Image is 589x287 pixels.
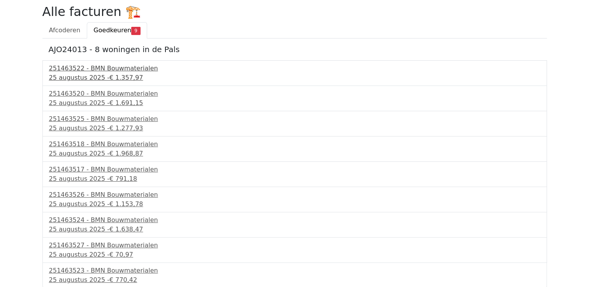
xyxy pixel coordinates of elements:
[109,200,143,208] span: € 1.153,78
[49,45,541,54] h5: AJO24013 - 8 woningen in de Pals
[87,22,147,38] a: Goedkeuren9
[93,26,131,34] span: Goedkeuren
[109,251,133,258] span: € 70,97
[109,99,143,107] span: € 1.691,15
[49,275,540,285] div: 25 augustus 2025 -
[49,199,540,209] div: 25 augustus 2025 -
[49,241,540,250] div: 251463527 - BMN Bouwmaterialen
[49,140,540,158] a: 251463518 - BMN Bouwmaterialen25 augustus 2025 -€ 1.968,87
[49,26,81,34] span: Afcoderen
[49,165,540,184] a: 251463517 - BMN Bouwmaterialen25 augustus 2025 -€ 791,18
[42,4,547,19] h2: Alle facturen 🏗️
[109,175,137,182] span: € 791,18
[49,266,540,285] a: 251463523 - BMN Bouwmaterialen25 augustus 2025 -€ 770,42
[49,64,540,73] div: 251463522 - BMN Bouwmaterialen
[42,22,87,38] a: Afcoderen
[49,64,540,82] a: 251463522 - BMN Bouwmaterialen25 augustus 2025 -€ 1.357,97
[49,241,540,259] a: 251463527 - BMN Bouwmaterialen25 augustus 2025 -€ 70,97
[49,98,540,108] div: 25 augustus 2025 -
[49,165,540,174] div: 251463517 - BMN Bouwmaterialen
[49,89,540,98] div: 251463520 - BMN Bouwmaterialen
[109,226,143,233] span: € 1.638,47
[49,73,540,82] div: 25 augustus 2025 -
[49,215,540,225] div: 251463524 - BMN Bouwmaterialen
[109,124,143,132] span: € 1.277,93
[49,124,540,133] div: 25 augustus 2025 -
[131,27,140,35] span: 9
[109,150,143,157] span: € 1.968,87
[49,225,540,234] div: 25 augustus 2025 -
[49,114,540,124] div: 251463525 - BMN Bouwmaterialen
[109,74,143,81] span: € 1.357,97
[49,190,540,209] a: 251463526 - BMN Bouwmaterialen25 augustus 2025 -€ 1.153,78
[49,114,540,133] a: 251463525 - BMN Bouwmaterialen25 augustus 2025 -€ 1.277,93
[109,276,137,283] span: € 770,42
[49,190,540,199] div: 251463526 - BMN Bouwmaterialen
[49,174,540,184] div: 25 augustus 2025 -
[49,140,540,149] div: 251463518 - BMN Bouwmaterialen
[49,250,540,259] div: 25 augustus 2025 -
[49,266,540,275] div: 251463523 - BMN Bouwmaterialen
[49,89,540,108] a: 251463520 - BMN Bouwmaterialen25 augustus 2025 -€ 1.691,15
[49,149,540,158] div: 25 augustus 2025 -
[49,215,540,234] a: 251463524 - BMN Bouwmaterialen25 augustus 2025 -€ 1.638,47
